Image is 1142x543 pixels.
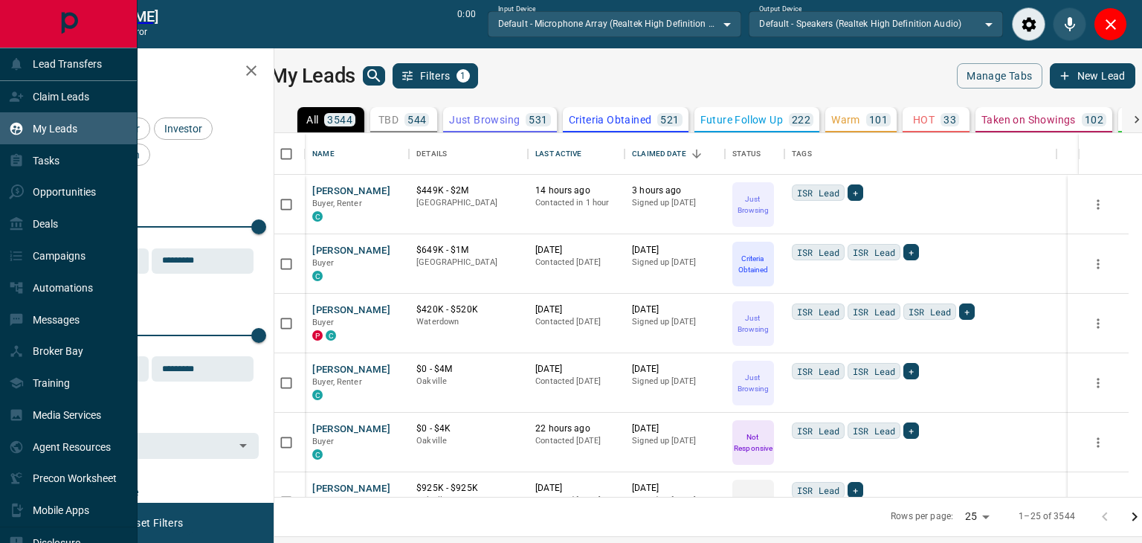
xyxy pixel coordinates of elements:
[416,376,520,388] p: Oakville
[409,133,528,175] div: Details
[48,7,158,25] a: [PERSON_NAME]
[416,244,520,257] p: $649K - $1M
[535,184,617,197] p: 14 hours ago
[853,483,858,498] span: +
[535,482,617,495] p: [DATE]
[535,244,617,257] p: [DATE]
[312,271,323,281] div: condos.ca
[498,4,536,14] label: Input Device
[113,510,193,536] button: Reset Filters
[535,422,617,435] p: 22 hours ago
[535,363,617,376] p: [DATE]
[632,376,717,388] p: Signed up [DATE]
[964,304,970,319] span: +
[535,435,617,447] p: Contacted [DATE]
[1050,63,1135,89] button: New Lead
[312,496,334,506] span: Buyer
[1087,372,1109,394] button: more
[535,197,617,209] p: Contacted in 1 hour
[416,495,520,507] p: Oakville
[891,510,953,523] p: Rows per page:
[632,435,717,447] p: Signed up [DATE]
[312,211,323,222] div: condos.ca
[1087,253,1109,275] button: more
[312,318,334,327] span: Buyer
[535,495,617,507] p: Contacted [DATE]
[488,11,742,36] div: Default - Microphone Array (Realtek High Definition Audio)
[416,184,520,197] p: $449K - $2M
[632,184,717,197] p: 3 hours ago
[312,258,334,268] span: Buyer
[981,115,1076,125] p: Taken on Showings
[312,303,390,318] button: [PERSON_NAME]
[869,115,888,125] p: 101
[449,115,520,125] p: Just Browsing
[797,423,839,438] span: ISR Lead
[270,64,355,88] h1: My Leads
[306,115,318,125] p: All
[903,244,919,260] div: +
[312,377,362,387] span: Buyer, Renter
[154,118,213,140] div: Investor
[784,133,1056,175] div: Tags
[312,482,390,496] button: [PERSON_NAME]
[312,133,335,175] div: Name
[632,363,717,376] p: [DATE]
[233,435,254,456] button: Open
[732,133,761,175] div: Status
[797,483,839,498] span: ISR Lead
[632,482,717,495] p: [DATE]
[734,372,772,394] p: Just Browsing
[327,115,352,125] p: 3544
[853,423,895,438] span: ISR Lead
[416,316,520,328] p: Waterdown
[909,364,914,379] span: +
[797,245,839,260] span: ISR Lead
[831,115,860,125] p: Warm
[700,115,783,125] p: Future Follow Up
[909,304,951,319] span: ISR Lead
[128,27,148,37] span: Error
[797,364,839,379] span: ISR Lead
[159,123,207,135] span: Investor
[305,133,409,175] div: Name
[853,245,895,260] span: ISR Lead
[407,115,426,125] p: 544
[416,133,447,175] div: Details
[528,133,625,175] div: Last Active
[853,185,858,200] span: +
[734,312,772,335] p: Just Browsing
[416,257,520,269] p: [GEOGRAPHIC_DATA]
[632,197,717,209] p: Signed up [DATE]
[943,115,956,125] p: 33
[734,193,772,216] p: Just Browsing
[1085,115,1103,125] p: 102
[312,390,323,400] div: condos.ca
[853,304,895,319] span: ISR Lead
[312,449,323,460] div: condos.ca
[792,115,810,125] p: 222
[903,422,919,439] div: +
[535,257,617,269] p: Contacted [DATE]
[529,115,547,125] p: 531
[363,66,385,86] button: search button
[535,316,617,328] p: Contacted [DATE]
[1053,7,1086,41] div: Mute
[535,303,617,316] p: [DATE]
[312,437,334,446] span: Buyer
[792,133,812,175] div: Tags
[734,431,772,454] p: Not Responsive
[378,115,399,125] p: TBD
[48,63,259,81] h2: Filters
[959,303,975,320] div: +
[660,115,679,125] p: 521
[312,363,390,377] button: [PERSON_NAME]
[909,245,914,260] span: +
[312,244,390,258] button: [PERSON_NAME]
[909,423,914,438] span: +
[416,197,520,209] p: [GEOGRAPHIC_DATA]
[848,184,863,201] div: +
[312,199,362,208] span: Buyer, Renter
[416,482,520,495] p: $925K - $925K
[535,376,617,388] p: Contacted [DATE]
